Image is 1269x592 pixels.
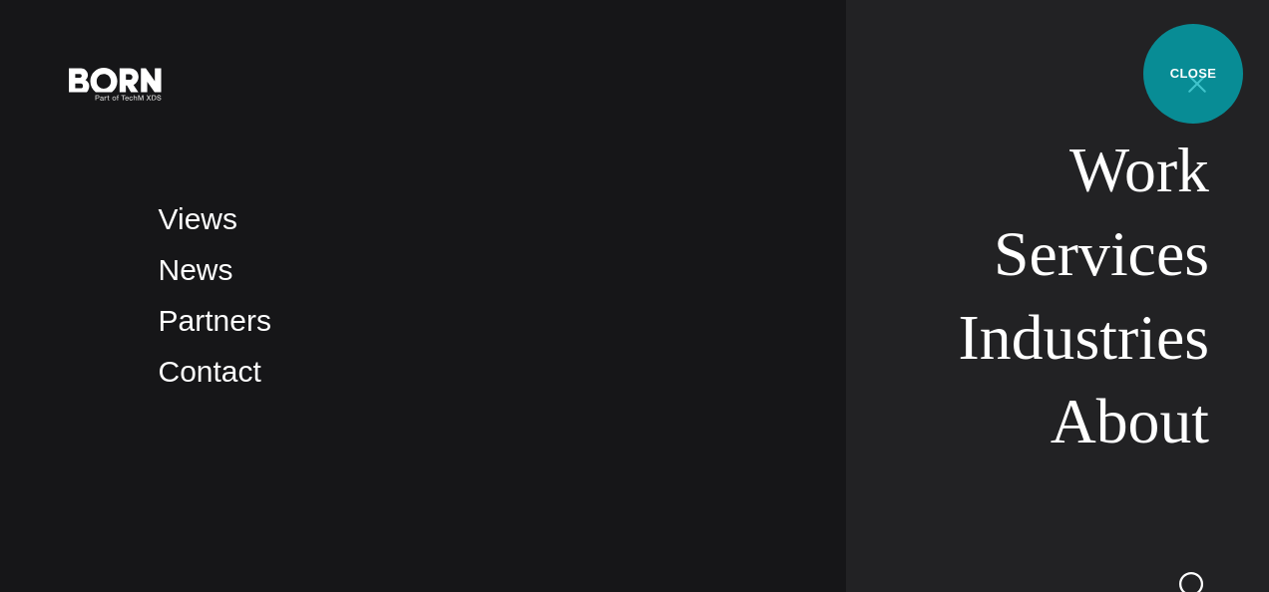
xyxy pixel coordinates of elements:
[159,355,261,388] a: Contact
[159,253,233,286] a: News
[994,218,1209,289] a: Services
[1051,386,1209,456] a: About
[1069,135,1209,205] a: Work
[1173,62,1221,104] button: Open
[159,202,237,235] a: Views
[959,302,1209,373] a: Industries
[159,304,271,337] a: Partners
